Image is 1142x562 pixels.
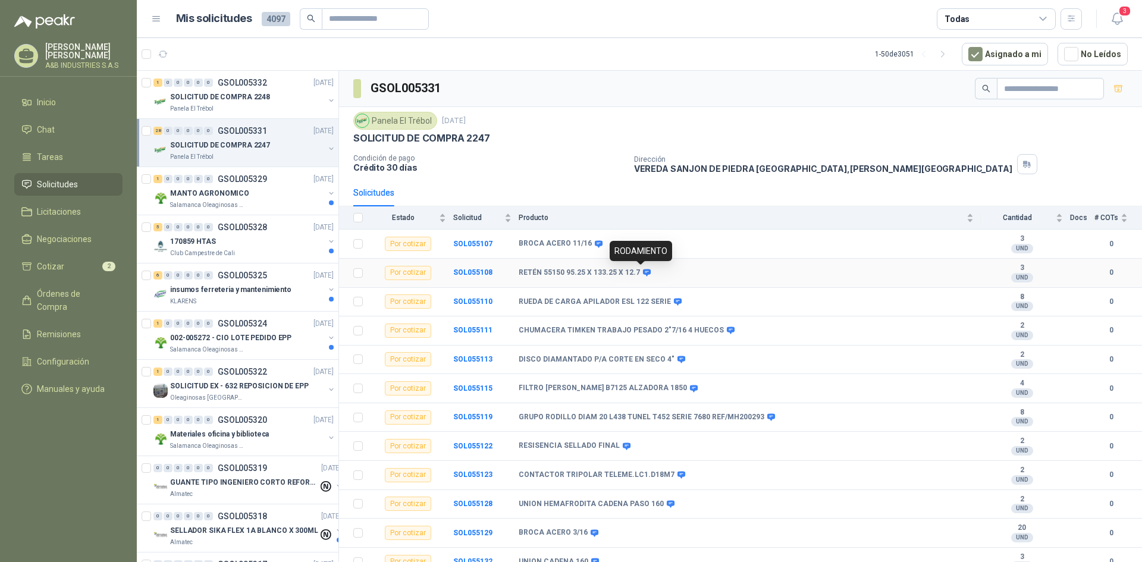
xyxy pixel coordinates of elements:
div: 0 [164,175,172,183]
div: 0 [204,416,213,424]
p: GSOL005328 [218,223,267,231]
p: [DATE] [313,174,334,185]
b: 0 [1094,412,1128,423]
p: GUANTE TIPO INGENIERO CORTO REFORZADO [170,477,318,488]
button: Asignado a mi [962,43,1048,65]
span: Remisiones [37,328,81,341]
a: SOL055123 [453,470,492,479]
div: 0 [184,319,193,328]
th: Docs [1070,206,1094,230]
a: Licitaciones [14,200,123,223]
a: 6 0 0 0 0 0 GSOL005325[DATE] Company Logoinsumos ferreteria y mantenimientoKLARENS [153,268,336,306]
div: 0 [184,512,193,520]
b: BROCA ACERO 3/16 [519,528,588,538]
div: UND [1011,475,1033,485]
div: 0 [204,223,213,231]
b: 3 [981,263,1063,273]
p: Dirección [634,155,1012,164]
div: 0 [164,464,172,472]
p: SOLICITUD EX - 632 REPOSICION DE EPP [170,381,309,392]
span: Tareas [37,150,63,164]
div: 0 [174,127,183,135]
b: SOL055122 [453,442,492,450]
p: [DATE] [321,463,341,474]
b: 0 [1094,383,1128,394]
b: SOL055113 [453,355,492,363]
div: 0 [174,271,183,280]
div: 0 [153,464,162,472]
div: Solicitudes [353,186,394,199]
span: Solicitudes [37,178,78,191]
div: Por cotizar [385,324,431,338]
a: 1 0 0 0 0 0 GSOL005332[DATE] Company LogoSOLICITUD DE COMPRA 2248Panela El Trébol [153,76,336,114]
a: 1 0 0 0 0 0 GSOL005329[DATE] Company LogoMANTO AGRONOMICOSalamanca Oleaginosas SAS [153,172,336,210]
img: Company Logo [153,384,168,398]
div: 0 [174,79,183,87]
b: 0 [1094,296,1128,307]
img: Company Logo [153,239,168,253]
a: SOL055115 [453,384,492,393]
a: Negociaciones [14,228,123,250]
div: 0 [164,223,172,231]
div: 0 [204,512,213,520]
div: 28 [153,127,162,135]
p: Panela El Trébol [170,104,214,114]
div: Por cotizar [385,237,431,251]
span: Estado [370,214,437,222]
div: 5 [153,223,162,231]
b: 2 [981,437,1063,446]
p: GSOL005329 [218,175,267,183]
div: 0 [184,271,193,280]
div: 0 [164,416,172,424]
button: No Leídos [1058,43,1128,65]
b: 0 [1094,441,1128,452]
div: 0 [194,79,203,87]
div: UND [1011,302,1033,311]
div: 0 [204,319,213,328]
p: VEREDA SANJON DE PIEDRA [GEOGRAPHIC_DATA] , [PERSON_NAME][GEOGRAPHIC_DATA] [634,164,1012,174]
div: 0 [184,368,193,376]
p: Club Campestre de Cali [170,249,235,258]
a: Órdenes de Compra [14,282,123,318]
div: 0 [174,464,183,472]
b: BROCA ACERO 11/16 [519,239,592,249]
img: Company Logo [153,480,168,494]
div: 0 [184,416,193,424]
b: 0 [1094,354,1128,365]
span: Cotizar [37,260,64,273]
p: Materiales oficina y biblioteca [170,429,269,440]
span: Cantidad [981,214,1053,222]
span: Configuración [37,355,89,368]
p: GSOL005332 [218,79,267,87]
b: RUEDA DE CARGA APILADOR ESL 122 SERIE [519,297,671,307]
div: UND [1011,273,1033,282]
span: Solicitud [453,214,502,222]
a: SOL055110 [453,297,492,306]
span: Chat [37,123,55,136]
b: 3 [981,234,1063,244]
span: Producto [519,214,964,222]
div: 0 [174,416,183,424]
div: 0 [184,79,193,87]
div: UND [1011,446,1033,456]
b: 2 [981,466,1063,475]
div: 0 [194,175,203,183]
a: SOL055111 [453,326,492,334]
div: 6 [153,271,162,280]
b: SOL055108 [453,268,492,277]
b: 0 [1094,469,1128,481]
p: SOLICITUD DE COMPRA 2248 [170,92,270,103]
img: Company Logo [153,432,168,446]
div: RODAMIENTO [610,241,672,261]
span: search [307,14,315,23]
h1: Mis solicitudes [176,10,252,27]
div: 0 [164,271,172,280]
img: Company Logo [153,528,168,542]
b: 2 [981,321,1063,331]
div: 0 [174,368,183,376]
p: [PERSON_NAME] [PERSON_NAME] [45,43,123,59]
p: [DATE] [313,125,334,137]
